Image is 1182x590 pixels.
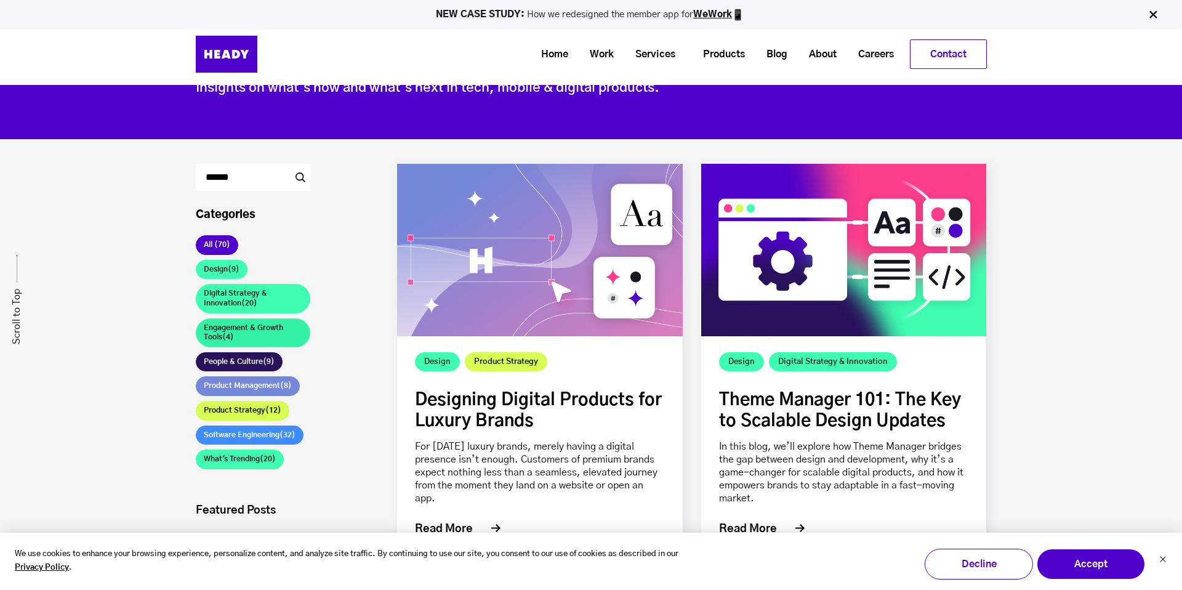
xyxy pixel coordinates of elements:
div: Navigation Menu [288,39,987,69]
img: Close Bar [1147,9,1159,21]
span: (9) [228,265,239,273]
a: Home [526,43,574,66]
a: What's Trending(20) [196,450,284,469]
input: Search [196,164,311,191]
a: Design [719,352,764,371]
span: (20) [241,299,257,307]
a: About [794,43,843,66]
a: Contact [911,40,986,68]
button: Accept [1037,549,1145,580]
img: Heady_Logo_Web-01 (1) [196,36,257,73]
p: How we redesigned the member app for [6,9,1176,21]
a: Services [620,43,681,66]
a: Scroll to Top [10,289,23,344]
a: Privacy Policy [15,561,69,575]
a: Product Management(8) [196,376,300,396]
a: Blog [751,43,794,66]
span: Insights on what’s now and what’s next in tech, mobile & digital products. [196,81,659,94]
a: For [DATE] luxury brands, merely having a digital presence isn’t enough. Customers of premium bra... [415,442,657,503]
a: Design(9) [196,260,247,280]
a: Product Strategy(12) [196,401,289,421]
h3: Categories [196,208,311,223]
a: Designing Digital Products for Luxury Brands [196,531,311,587]
span: (4) [222,333,234,341]
a: Designing Digital Products for Luxury Brands [415,392,662,430]
h2: Featured Posts [196,501,276,520]
a: Read More [415,523,503,535]
span: (9) [263,358,275,365]
button: Decline [925,549,1033,580]
span: (8) [280,382,292,389]
a: Digital Strategy & Innovation [769,352,897,371]
a: Work [574,43,620,66]
a: People & Culture(9) [196,352,283,372]
a: Products [688,43,751,66]
a: Product Strategy [465,352,547,371]
span: (32) [279,431,295,438]
img: app emoji [732,9,744,21]
span: (12) [265,406,281,414]
a: Theme Manager 101: The Key to Scalable Design Updates [719,392,961,430]
a: All (70) [196,235,238,255]
span: (20) [260,455,276,463]
a: WeWork [693,10,732,19]
strong: NEW CASE STUDY: [436,10,527,19]
a: Software Engineering(32) [196,426,304,445]
button: Dismiss cookie banner [1159,554,1167,567]
a: Digital Strategy & Innovation(20) [196,284,311,313]
p: We use cookies to enhance your browsing experience, personalize content, and analyze site traffic... [15,548,694,576]
a: Careers [843,43,900,66]
a: Design [415,352,460,371]
a: Engagement & Growth Tools(4) [196,318,311,347]
a: In this blog, we’ll explore how Theme Manager bridges the gap between design and development, why... [719,442,963,503]
a: Read More [719,523,807,535]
